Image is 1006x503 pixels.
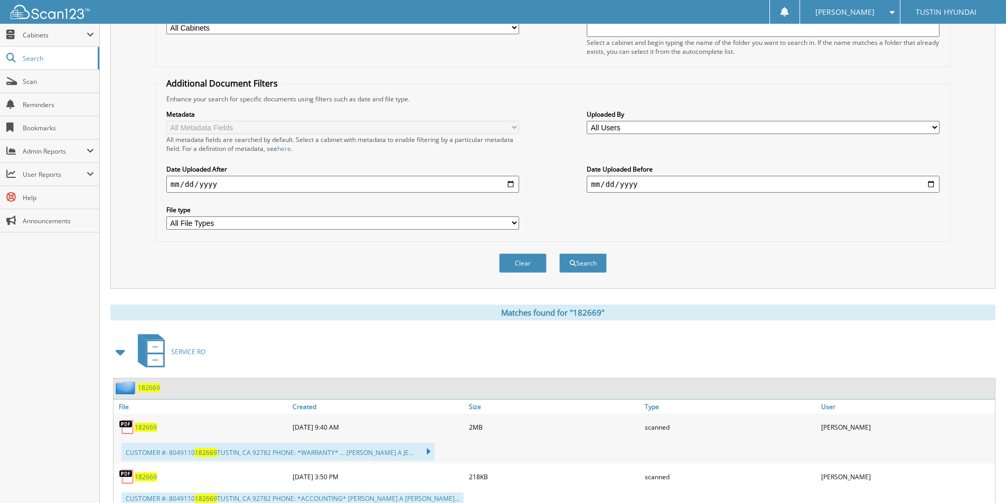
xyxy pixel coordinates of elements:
a: Size [466,400,643,414]
button: Search [559,253,607,273]
div: 218KB [466,466,643,487]
div: [DATE] 9:40 AM [290,416,466,438]
div: All metadata fields are searched by default. Select a cabinet with metadata to enable filtering b... [166,135,519,153]
button: Clear [499,253,547,273]
a: User [819,400,995,414]
label: File type [166,205,519,214]
img: PDF.png [119,469,135,485]
div: scanned [642,416,819,438]
span: Search [23,54,92,63]
img: folder2.png [116,381,138,394]
div: [DATE] 3:50 PM [290,466,466,487]
img: scan123-logo-white.svg [11,5,90,19]
span: Reminders [23,100,94,109]
span: Admin Reports [23,147,87,156]
label: Date Uploaded After [166,165,519,174]
a: 182669 [138,383,160,392]
a: 182669 [135,472,157,481]
a: File [114,400,290,414]
div: 2MB [466,416,643,438]
span: User Reports [23,170,87,179]
span: Scan [23,77,94,86]
span: Cabinets [23,31,87,40]
a: SERVICE RO [131,331,205,373]
div: [PERSON_NAME] [819,466,995,487]
span: Bookmarks [23,124,94,132]
legend: Additional Document Filters [161,78,283,89]
div: [PERSON_NAME] [819,416,995,438]
label: Date Uploaded Before [587,165,939,174]
iframe: Chat Widget [953,452,1006,503]
a: Type [642,400,819,414]
span: [PERSON_NAME] [815,9,875,15]
input: end [587,176,939,193]
img: PDF.png [119,419,135,435]
div: Enhance your search for specific documents using filters such as date and file type. [161,94,945,103]
input: start [166,176,519,193]
div: scanned [642,466,819,487]
a: Created [290,400,466,414]
span: TUSTIN HYUNDAI [916,9,976,15]
a: here [277,144,291,153]
span: Announcements [23,216,94,225]
div: Select a cabinet and begin typing the name of the folder you want to search in. If the name match... [587,38,939,56]
label: Metadata [166,110,519,119]
div: Matches found for "182669" [110,305,995,320]
label: Uploaded By [587,110,939,119]
div: CUSTOMER #: 8049110 TUSTIN, CA 92782 PHONE: *WARRANTY* ... [PERSON_NAME] A JE... [121,443,435,461]
span: SERVICE RO [171,347,205,356]
span: 182669 [195,448,217,457]
a: 182669 [135,423,157,432]
span: 182669 [195,494,217,503]
span: Help [23,193,94,202]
